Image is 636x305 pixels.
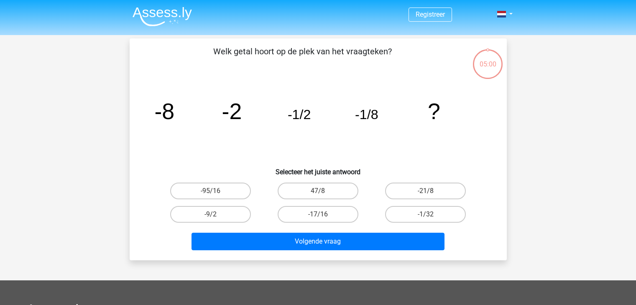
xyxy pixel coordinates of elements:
[170,183,251,199] label: -95/16
[385,183,466,199] label: -21/8
[385,206,466,223] label: -1/32
[278,206,358,223] label: -17/16
[133,7,192,26] img: Assessly
[222,99,242,124] tspan: -2
[416,10,445,18] a: Registreer
[472,48,503,69] div: 05:00
[154,99,174,124] tspan: -8
[287,107,311,122] tspan: -1/2
[143,45,462,70] p: Welk getal hoort op de plek van het vraagteken?
[143,161,493,176] h6: Selecteer het juiste antwoord
[170,206,251,223] label: -9/2
[428,99,440,124] tspan: ?
[355,107,378,122] tspan: -1/8
[278,183,358,199] label: 47/8
[192,233,444,250] button: Volgende vraag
